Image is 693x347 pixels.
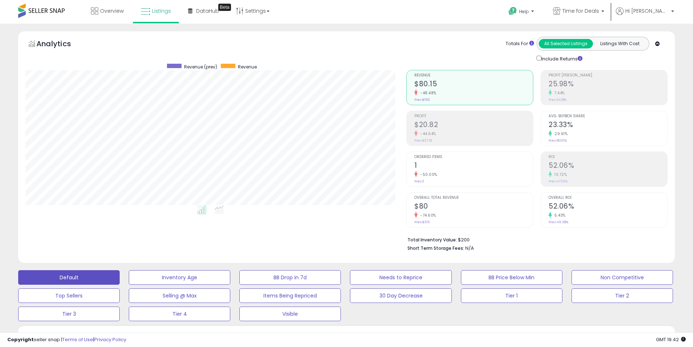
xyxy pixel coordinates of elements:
span: Overall ROI [549,196,667,200]
i: Get Help [508,7,517,16]
span: Overall Total Revenue [414,196,533,200]
a: Privacy Policy [94,336,126,343]
div: Tooltip anchor [218,4,231,11]
button: Visible [239,307,341,321]
span: Ordered Items [414,155,533,159]
b: Short Term Storage Fees: [407,245,464,251]
button: Top Sellers [18,288,120,303]
span: N/A [465,245,474,252]
div: Include Returns [531,54,591,63]
span: Time for Deals [562,7,599,15]
span: Help [519,8,529,15]
small: -50.00% [418,172,437,177]
a: Hi [PERSON_NAME] [616,7,674,24]
p: Listing States: [566,331,675,338]
small: 29.61% [552,131,567,137]
small: 10.72% [552,172,567,177]
span: Revenue [414,74,533,78]
h2: 23.33% [549,121,667,130]
button: BB Drop in 7d [239,270,341,285]
b: Total Inventory Value: [407,237,457,243]
small: Prev: 18.00% [549,138,567,143]
button: Tier 1 [461,288,562,303]
h2: 52.06% [549,161,667,171]
h2: $20.82 [414,121,533,130]
button: Non Competitive [571,270,673,285]
small: Prev: 49.38% [549,220,568,224]
small: Prev: $316 [414,220,430,224]
small: Prev: 24.18% [549,98,566,102]
li: $200 [407,235,662,244]
h2: $80.15 [414,80,533,90]
h2: 25.98% [549,80,667,90]
span: Revenue (prev) [184,64,217,70]
a: Terms of Use [62,336,93,343]
button: Needs to Reprice [350,270,451,285]
span: Listings [152,7,171,15]
span: Profit [414,114,533,118]
span: 2025-09-8 19:42 GMT [656,336,686,343]
button: Inventory Age [129,270,230,285]
small: -44.64% [418,131,436,137]
span: Revenue [238,64,257,70]
button: Tier 2 [571,288,673,303]
button: Tier 3 [18,307,120,321]
small: -74.60% [418,213,436,218]
h2: $80 [414,202,533,212]
button: 30 Day Decrease [350,288,451,303]
span: Avg. Buybox Share [549,114,667,118]
small: Prev: 2 [414,179,424,184]
h2: 1 [414,161,533,171]
button: Tier 4 [129,307,230,321]
button: Default [18,270,120,285]
small: Prev: $156 [414,98,430,102]
a: Help [503,1,541,24]
span: DataHub [196,7,219,15]
button: All Selected Listings [539,39,593,48]
button: Items Being Repriced [239,288,341,303]
small: 7.44% [552,90,565,96]
h5: Analytics [36,39,85,51]
span: Overview [100,7,124,15]
button: Selling @ Max [129,288,230,303]
div: seller snap | | [7,336,126,343]
h2: 52.06% [549,202,667,212]
div: Totals For [506,40,534,47]
strong: Copyright [7,336,34,343]
small: 5.43% [552,213,566,218]
span: ROI [549,155,667,159]
span: Profit [PERSON_NAME] [549,74,667,78]
span: Hi [PERSON_NAME] [625,7,669,15]
button: BB Price Below Min [461,270,562,285]
small: Prev: 47.02% [549,179,567,184]
button: Listings With Cost [593,39,647,48]
small: Prev: $37.61 [414,138,432,143]
small: -48.48% [418,90,437,96]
